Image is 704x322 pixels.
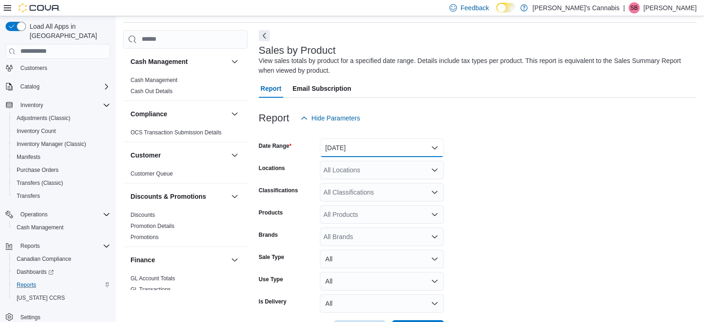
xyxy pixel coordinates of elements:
button: Finance [229,254,240,265]
div: Discounts & Promotions [123,209,248,246]
span: Hide Parameters [312,114,360,123]
label: Date Range [259,142,292,150]
span: Cash Out Details [131,88,173,95]
div: Finance [123,273,248,299]
span: Customers [17,62,110,74]
a: Reports [13,279,40,290]
span: Operations [20,211,48,218]
span: Cash Management [131,76,177,84]
button: Reports [9,278,114,291]
input: Dark Mode [496,3,516,13]
button: Discounts & Promotions [131,192,227,201]
button: Cash Management [229,56,240,67]
button: Adjustments (Classic) [9,112,114,125]
span: Canadian Compliance [17,255,71,263]
a: Cash Out Details [131,88,173,95]
button: Manifests [9,151,114,164]
span: Reports [17,281,36,289]
button: [DATE] [320,139,444,157]
span: Canadian Compliance [13,253,110,265]
div: Shaun Bryan [629,2,640,13]
label: Is Delivery [259,298,287,305]
button: All [320,250,444,268]
a: Inventory Manager (Classic) [13,139,90,150]
button: Cash Management [9,221,114,234]
div: Cash Management [123,75,248,101]
a: Transfers (Classic) [13,177,67,189]
span: Promotion Details [131,222,174,230]
span: SB [630,2,638,13]
span: Adjustments (Classic) [17,114,70,122]
button: Discounts & Promotions [229,191,240,202]
a: GL Transactions [131,286,171,293]
a: Dashboards [13,266,57,278]
a: Transfers [13,190,44,202]
span: Reports [20,242,40,250]
label: Sale Type [259,253,284,261]
button: Compliance [131,109,227,119]
a: Dashboards [9,265,114,278]
button: Open list of options [431,189,438,196]
label: Use Type [259,276,283,283]
div: Compliance [123,127,248,142]
button: Customer [229,150,240,161]
a: Cash Management [131,77,177,83]
p: [PERSON_NAME]'s Cannabis [532,2,619,13]
span: Feedback [461,3,489,13]
button: Inventory Count [9,125,114,138]
button: [US_STATE] CCRS [9,291,114,304]
span: Email Subscription [293,79,351,98]
button: Inventory Manager (Classic) [9,138,114,151]
button: Reports [17,240,44,252]
span: Settings [20,314,40,321]
span: Transfers [17,192,40,200]
a: Promotion Details [131,223,174,229]
a: Customers [17,63,51,74]
h3: Report [259,113,289,124]
button: Finance [131,255,227,265]
span: Reports [13,279,110,290]
span: Manifests [17,153,40,161]
span: Transfers [13,190,110,202]
a: Customer Queue [131,170,173,177]
button: Open list of options [431,166,438,174]
a: Promotions [131,234,159,240]
span: Washington CCRS [13,292,110,303]
label: Brands [259,231,278,239]
span: Inventory Count [17,127,56,135]
button: Purchase Orders [9,164,114,177]
button: All [320,272,444,290]
a: Adjustments (Classic) [13,113,74,124]
a: GL Account Totals [131,275,175,282]
h3: Sales by Product [259,45,336,56]
a: Cash Management [13,222,67,233]
button: Inventory [2,99,114,112]
button: Open list of options [431,211,438,218]
a: OCS Transaction Submission Details [131,129,222,136]
span: Cash Management [17,224,63,231]
button: Transfers [9,189,114,202]
a: [US_STATE] CCRS [13,292,69,303]
a: Purchase Orders [13,164,62,176]
a: Canadian Compliance [13,253,75,265]
span: Inventory [17,100,110,111]
div: Customer [123,168,248,183]
button: Reports [2,240,114,253]
span: Catalog [20,83,39,90]
span: Inventory Manager (Classic) [17,140,86,148]
button: Canadian Compliance [9,253,114,265]
span: Purchase Orders [13,164,110,176]
span: Dashboards [13,266,110,278]
label: Locations [259,164,285,172]
span: Adjustments (Classic) [13,113,110,124]
span: Purchase Orders [17,166,59,174]
span: Reports [17,240,110,252]
span: Report [261,79,281,98]
button: Operations [17,209,51,220]
span: Transfers (Classic) [17,179,63,187]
